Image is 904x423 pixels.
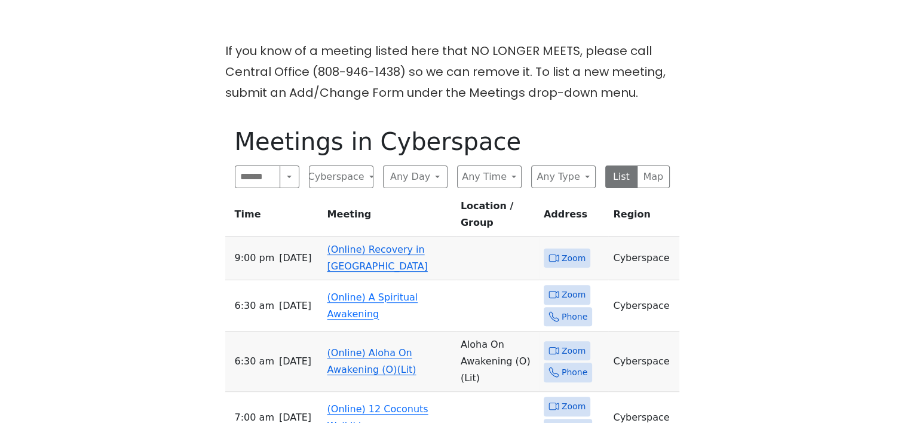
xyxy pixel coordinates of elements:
[323,198,456,237] th: Meeting
[562,365,587,380] span: Phone
[225,198,323,237] th: Time
[457,165,522,188] button: Any Time
[235,353,274,370] span: 6:30 AM
[562,287,586,302] span: Zoom
[608,237,679,280] td: Cyberspace
[562,251,586,266] span: Zoom
[327,292,418,320] a: (Online) A Spiritual Awakening
[456,198,539,237] th: Location / Group
[235,250,275,266] span: 9:00 PM
[456,332,539,392] td: Aloha On Awakening (O) (Lit)
[279,250,311,266] span: [DATE]
[279,353,311,370] span: [DATE]
[280,165,299,188] button: Search
[608,332,679,392] td: Cyberspace
[327,347,416,375] a: (Online) Aloha On Awakening (O)(Lit)
[562,309,587,324] span: Phone
[637,165,670,188] button: Map
[562,344,586,358] span: Zoom
[531,165,596,188] button: Any Type
[605,165,638,188] button: List
[383,165,448,188] button: Any Day
[562,399,586,414] span: Zoom
[327,244,428,272] a: (Online) Recovery in [GEOGRAPHIC_DATA]
[279,298,311,314] span: [DATE]
[225,41,679,103] p: If you know of a meeting listed here that NO LONGER MEETS, please call Central Office (808-946-14...
[608,198,679,237] th: Region
[235,165,281,188] input: Search
[235,127,670,156] h1: Meetings in Cyberspace
[309,165,373,188] button: Cyberspace
[539,198,609,237] th: Address
[235,298,274,314] span: 6:30 AM
[608,280,679,332] td: Cyberspace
